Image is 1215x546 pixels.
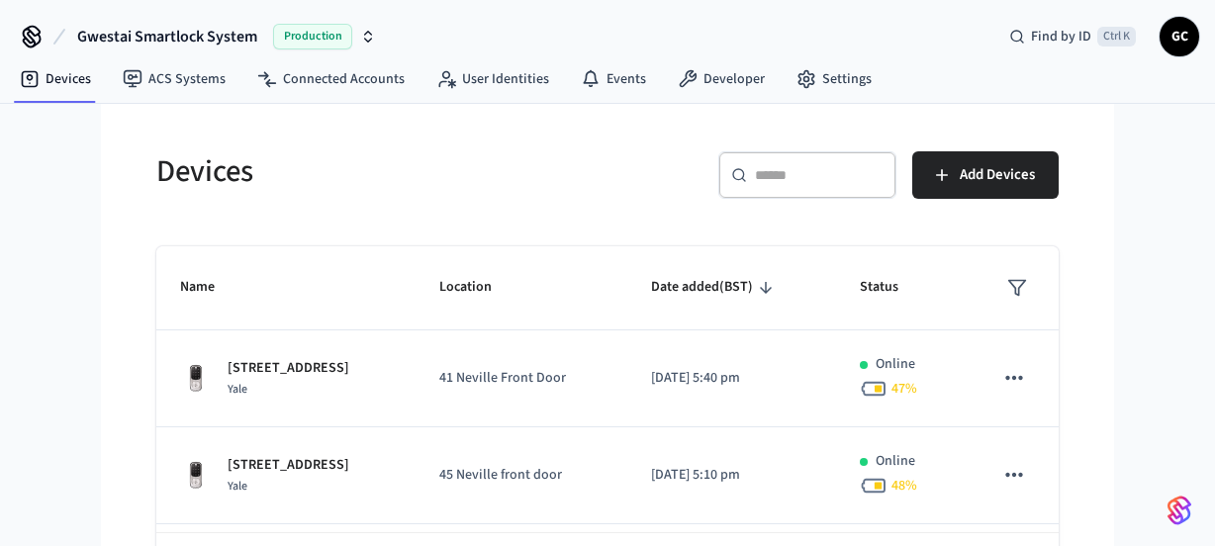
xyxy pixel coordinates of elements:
p: [STREET_ADDRESS] [228,358,349,379]
a: Developer [662,61,781,97]
a: Connected Accounts [241,61,421,97]
a: Events [565,61,662,97]
span: Production [273,24,352,49]
p: 41 Neville Front Door [439,368,604,389]
p: [STREET_ADDRESS] [228,455,349,476]
span: Find by ID [1031,27,1091,46]
img: SeamLogoGradient.69752ec5.svg [1168,495,1191,526]
span: 48 % [891,476,917,496]
span: Yale [228,381,247,398]
p: [DATE] 5:10 pm [651,465,812,486]
a: User Identities [421,61,565,97]
span: 47 % [891,379,917,399]
p: [DATE] 5:40 pm [651,368,812,389]
span: Name [180,272,240,303]
span: Ctrl K [1097,27,1136,46]
span: Date added(BST) [651,272,779,303]
span: GC [1162,19,1197,54]
span: Location [439,272,517,303]
h5: Devices [156,151,596,192]
span: Add Devices [960,162,1035,188]
p: Online [876,451,915,472]
a: ACS Systems [107,61,241,97]
img: Yale Assure Touchscreen Wifi Smart Lock, Satin Nickel, Front [180,460,212,492]
div: Find by IDCtrl K [993,19,1152,54]
span: Yale [228,478,247,495]
p: 45 Neville front door [439,465,604,486]
span: Status [860,272,924,303]
button: Add Devices [912,151,1059,199]
img: Yale Assure Touchscreen Wifi Smart Lock, Satin Nickel, Front [180,363,212,395]
span: Gwestai Smartlock System [77,25,257,48]
a: Settings [781,61,888,97]
p: Online [876,354,915,375]
button: GC [1160,17,1199,56]
a: Devices [4,61,107,97]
